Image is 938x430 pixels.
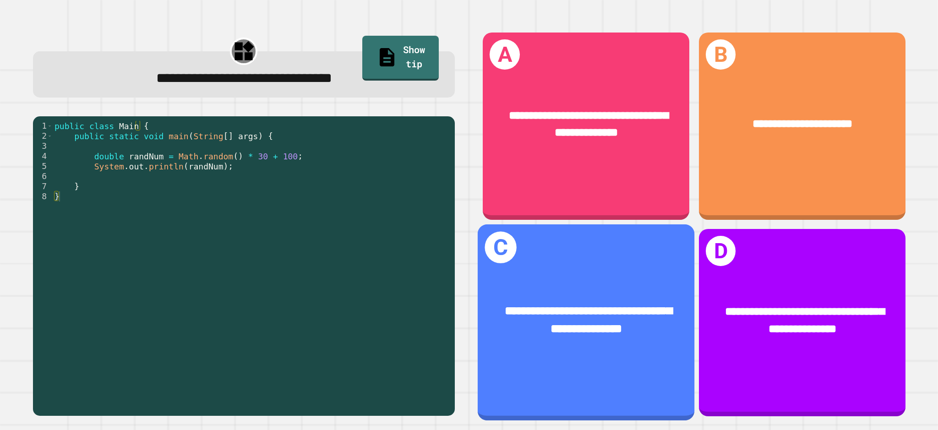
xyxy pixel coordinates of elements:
span: Toggle code folding, rows 1 through 8 [47,121,52,131]
h1: A [490,39,520,70]
div: 7 [33,181,53,191]
div: 2 [33,131,53,141]
h1: D [706,236,736,266]
span: Toggle code folding, rows 2 through 7 [47,131,52,141]
h1: B [706,39,736,70]
div: 3 [33,141,53,151]
div: 4 [33,151,53,161]
div: 6 [33,171,53,181]
a: Show tip [362,36,439,81]
div: 8 [33,191,53,201]
div: 1 [33,121,53,131]
div: 5 [33,161,53,171]
h1: C [485,232,517,263]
